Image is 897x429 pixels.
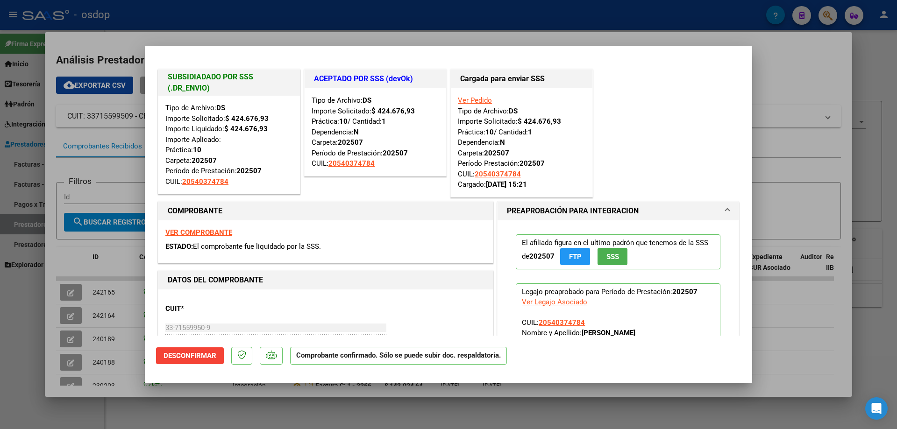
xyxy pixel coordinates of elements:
[516,234,720,269] p: El afiliado figura en el ultimo padrón que tenemos de la SSS de
[382,117,386,126] strong: 1
[606,253,619,261] span: SSS
[164,352,216,360] span: Desconfirmar
[165,228,232,237] a: VER COMPROBANTE
[168,71,291,94] h1: SUBSIDIADADO POR SSS (.DR_ENVIO)
[486,180,527,189] strong: [DATE] 15:21
[168,275,263,284] strong: DATOS DEL COMPROBANTE
[507,205,639,217] h1: PREAPROBACIÓN PARA INTEGRACION
[518,117,561,126] strong: $ 424.676,93
[865,397,888,420] div: Open Intercom Messenger
[672,288,698,296] strong: 202507
[539,318,585,327] span: 20540374784
[165,242,193,251] span: ESTADO:
[216,104,225,112] strong: DS
[192,156,217,165] strong: 202507
[225,114,269,123] strong: $ 424.676,93
[458,96,492,105] a: Ver Pedido
[182,177,228,186] span: 20540374784
[165,103,293,187] div: Tipo de Archivo: Importe Solicitado: Importe Liquidado: Importe Aplicado: Práctica: Carpeta: Perí...
[520,159,545,168] strong: 202507
[458,95,585,190] div: Tipo de Archivo: Importe Solicitado: Práctica: / Cantidad: Dependencia: Carpeta: Período Prestaci...
[516,283,720,414] p: Legajo preaprobado para Período de Prestación:
[529,252,555,260] strong: 202507
[328,159,375,168] span: 20540374784
[498,202,739,220] mat-expansion-panel-header: PREAPROBACIÓN PARA INTEGRACION
[354,128,359,136] strong: N
[582,329,635,337] strong: [PERSON_NAME]
[290,347,507,365] p: Comprobante confirmado. Sólo se puede subir doc. respaldatoria.
[371,107,415,115] strong: $ 424.676,93
[509,107,518,115] strong: DS
[338,138,363,147] strong: 202507
[156,347,224,364] button: Desconfirmar
[165,303,262,314] p: CUIT
[522,297,587,307] div: Ver Legajo Asociado
[168,206,222,215] strong: COMPROBANTE
[475,170,521,178] span: 20540374784
[339,117,348,126] strong: 10
[383,149,408,157] strong: 202507
[500,138,505,147] strong: N
[312,95,439,169] div: Tipo de Archivo: Importe Solicitado: Práctica: / Cantidad: Dependencia: Carpeta: Período de Prest...
[193,242,321,251] span: El comprobante fue liquidado por la SSS.
[363,96,371,105] strong: DS
[485,128,494,136] strong: 10
[522,318,705,409] span: CUIL: Nombre y Apellido: Período Desde: Período Hasta: Admite Dependencia:
[484,149,509,157] strong: 202507
[560,248,590,265] button: FTP
[460,73,583,84] h1: Cargada para enviar SSS
[224,125,268,133] strong: $ 424.676,93
[314,73,437,84] h1: ACEPTADO POR SSS (devOk)
[598,248,627,265] button: SSS
[236,167,262,175] strong: 202507
[193,146,201,154] strong: 10
[528,128,532,136] strong: 1
[569,253,582,261] span: FTP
